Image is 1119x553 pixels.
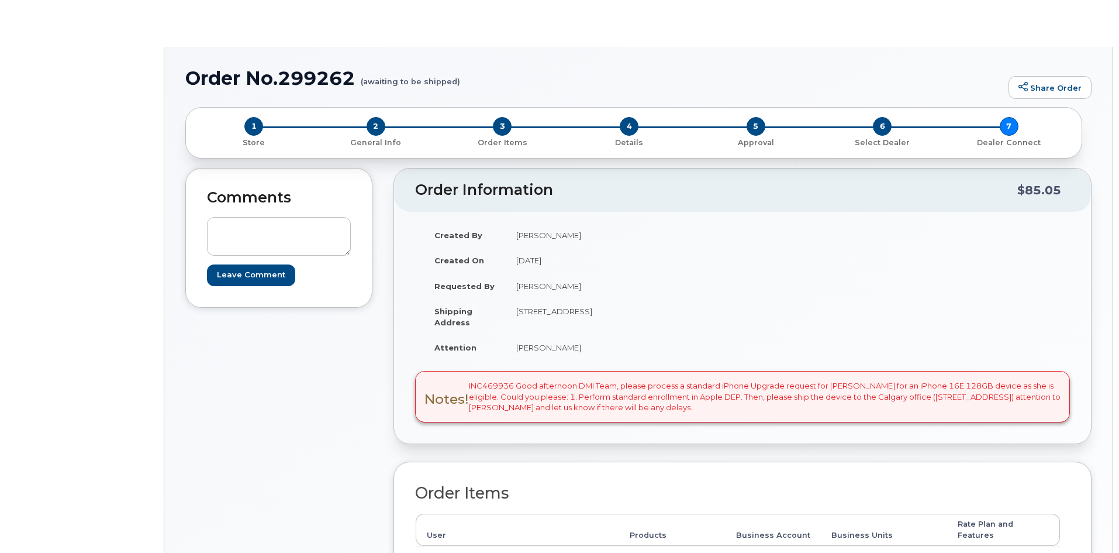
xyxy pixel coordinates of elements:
a: 5 Approval [692,136,819,148]
h2: Order Items [415,485,1061,502]
p: Select Dealer [824,138,941,148]
span: 6 [873,117,892,136]
strong: Attention [434,343,476,352]
span: 3 [493,117,512,136]
td: [PERSON_NAME] [506,222,734,248]
td: [PERSON_NAME] [506,335,734,360]
a: 4 Details [566,136,693,148]
div: $85.05 [1017,179,1061,201]
p: General Info [317,138,435,148]
a: 6 Select Dealer [819,136,946,148]
h3: Notes! [424,392,469,407]
p: Details [571,138,688,148]
p: Approval [697,138,814,148]
span: 1 [244,117,263,136]
div: INC469936 Good afternoon DMI Team, please process a standard iPhone Upgrade request for [PERSON_N... [415,371,1070,423]
th: Rate Plan and Features [947,514,1060,546]
h2: Comments [207,190,351,206]
span: 2 [367,117,385,136]
th: User [416,514,619,546]
p: Store [200,138,308,148]
td: [PERSON_NAME] [506,273,734,299]
td: [DATE] [506,248,734,273]
strong: Shipping Address [434,307,472,327]
h2: Order Information [415,182,1017,198]
th: Products [619,514,726,546]
strong: Created By [434,231,482,240]
input: Leave Comment [207,265,295,286]
th: Business Units [821,514,948,546]
a: 3 Order Items [439,136,566,148]
a: 2 General Info [313,136,440,148]
strong: Created On [434,256,484,265]
span: 5 [747,117,765,136]
h1: Order No.299262 [185,68,1003,88]
a: 1 Store [195,136,313,148]
th: Business Account [726,514,821,546]
small: (awaiting to be shipped) [361,68,460,86]
p: Order Items [444,138,561,148]
td: [STREET_ADDRESS] [506,298,734,335]
span: 4 [620,117,638,136]
a: Share Order [1009,76,1092,99]
strong: Requested By [434,281,495,291]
